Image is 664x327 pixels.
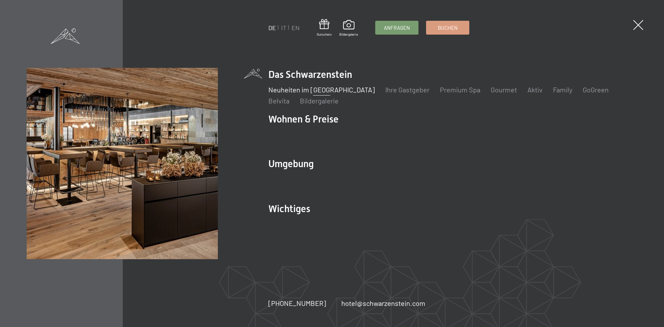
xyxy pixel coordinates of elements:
a: hotel@schwarzenstein.com [341,298,425,308]
a: [PHONE_NUMBER] [268,298,326,308]
a: Premium Spa [440,85,480,94]
a: Anfragen [376,21,418,34]
a: DE [268,24,276,31]
a: EN [292,24,299,31]
a: Family [553,85,572,94]
a: GoGreen [583,85,609,94]
a: Neuheiten im [GEOGRAPHIC_DATA] [268,85,375,94]
span: [PHONE_NUMBER] [268,299,326,307]
a: Buchen [426,21,469,34]
a: Bildergalerie [300,97,339,105]
a: IT [281,24,286,31]
span: Bildergalerie [339,32,358,37]
a: Ihre Gastgeber [385,85,430,94]
span: Buchen [438,24,458,31]
span: Anfragen [384,24,410,31]
a: Aktiv [527,85,543,94]
a: Gourmet [491,85,517,94]
a: Gutschein [317,19,332,37]
a: Belvita [268,97,289,105]
a: Bildergalerie [339,20,358,37]
span: Gutschein [317,32,332,37]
